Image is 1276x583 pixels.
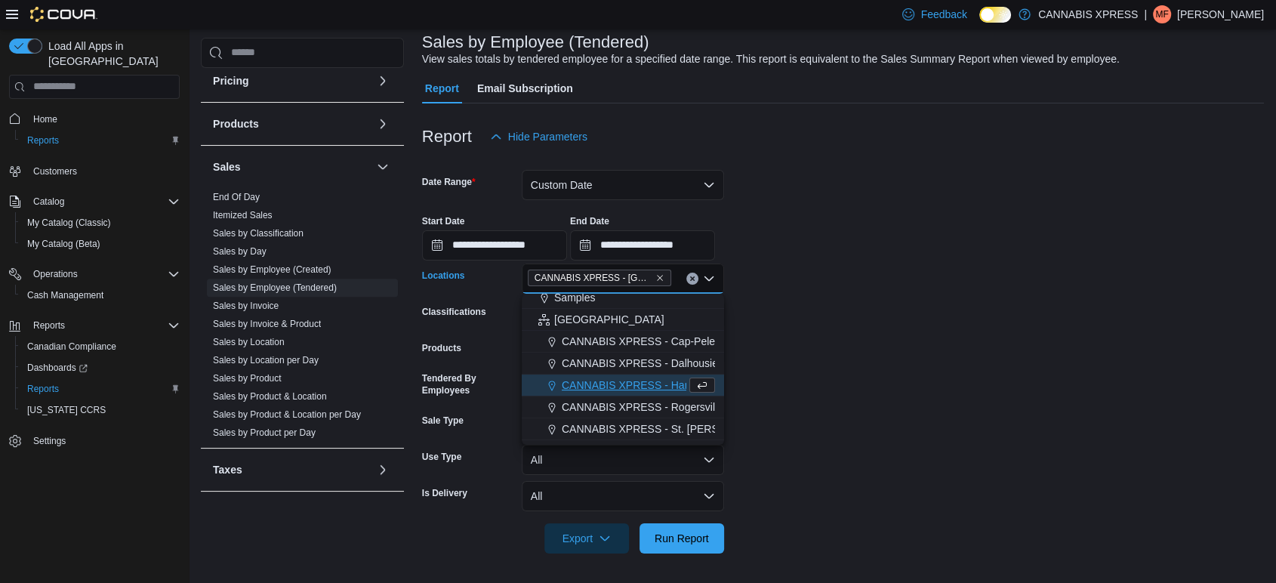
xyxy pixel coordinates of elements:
[3,191,186,212] button: Catalog
[554,290,595,305] span: Samples
[562,334,835,349] span: CANNABIS XPRESS - Cap-Pele ([GEOGRAPHIC_DATA])
[15,399,186,421] button: [US_STATE] CCRS
[21,359,94,377] a: Dashboards
[201,188,404,448] div: Sales
[33,435,66,447] span: Settings
[422,33,649,51] h3: Sales by Employee (Tendered)
[422,487,467,499] label: Is Delivery
[15,357,186,378] a: Dashboards
[21,380,180,398] span: Reports
[213,409,361,421] span: Sales by Product & Location per Day
[553,523,620,554] span: Export
[522,331,724,353] button: CANNABIS XPRESS - Cap-Pele ([GEOGRAPHIC_DATA])
[213,391,327,402] a: Sales by Product & Location
[562,421,894,436] span: CANNABIS XPRESS - St. [PERSON_NAME] ([GEOGRAPHIC_DATA])
[213,462,242,477] h3: Taxes
[27,316,71,335] button: Reports
[213,390,327,403] span: Sales by Product & Location
[27,265,180,283] span: Operations
[27,383,59,395] span: Reports
[422,306,486,318] label: Classifications
[374,115,392,133] button: Products
[213,73,248,88] h3: Pricing
[570,215,609,227] label: End Date
[33,113,57,125] span: Home
[21,131,65,150] a: Reports
[21,235,180,253] span: My Catalog (Beta)
[562,378,834,393] span: CANNABIS XPRESS - Hampton ([GEOGRAPHIC_DATA])
[640,523,724,554] button: Run Report
[477,73,573,103] span: Email Subscription
[562,356,925,371] span: CANNABIS XPRESS - Dalhousie ([PERSON_NAME][GEOGRAPHIC_DATA])
[15,378,186,399] button: Reports
[27,341,116,353] span: Canadian Compliance
[213,282,337,294] span: Sales by Employee (Tendered)
[522,287,724,309] button: Samples
[15,285,186,306] button: Cash Management
[522,440,724,462] button: CANNABIS XPRESS - St. [PERSON_NAME] ([GEOGRAPHIC_DATA])
[27,316,180,335] span: Reports
[3,264,186,285] button: Operations
[213,246,267,257] a: Sales by Day
[213,264,331,276] span: Sales by Employee (Created)
[213,462,371,477] button: Taxes
[422,415,464,427] label: Sale Type
[528,270,671,286] span: CANNABIS XPRESS - Grand Bay-Westfield (Woolastook Drive)
[42,39,180,69] span: Load All Apps in [GEOGRAPHIC_DATA]
[213,354,319,366] span: Sales by Location per Day
[213,159,241,174] h3: Sales
[30,7,97,22] img: Cova
[213,228,304,239] a: Sales by Classification
[484,122,593,152] button: Hide Parameters
[21,235,106,253] a: My Catalog (Beta)
[213,191,260,203] span: End Of Day
[33,319,65,332] span: Reports
[21,380,65,398] a: Reports
[655,531,709,546] span: Run Report
[422,230,567,261] input: Press the down key to open a popover containing a calendar.
[1038,5,1138,23] p: CANNABIS XPRESS
[21,214,180,232] span: My Catalog (Classic)
[33,196,64,208] span: Catalog
[213,116,371,131] button: Products
[27,289,103,301] span: Cash Management
[21,131,180,150] span: Reports
[213,301,279,311] a: Sales by Invoice
[27,217,111,229] span: My Catalog (Classic)
[522,170,724,200] button: Custom Date
[27,238,100,250] span: My Catalog (Beta)
[15,212,186,233] button: My Catalog (Classic)
[213,227,304,239] span: Sales by Classification
[1177,5,1264,23] p: [PERSON_NAME]
[27,162,83,180] a: Customers
[21,338,122,356] a: Canadian Compliance
[21,286,180,304] span: Cash Management
[9,102,180,492] nav: Complex example
[213,373,282,384] a: Sales by Product
[3,430,186,452] button: Settings
[213,300,279,312] span: Sales by Invoice
[15,336,186,357] button: Canadian Compliance
[213,318,321,330] span: Sales by Invoice & Product
[213,427,316,438] a: Sales by Product per Day
[686,273,698,285] button: Clear input
[522,353,724,375] button: CANNABIS XPRESS - Dalhousie ([PERSON_NAME][GEOGRAPHIC_DATA])
[213,210,273,221] a: Itemized Sales
[422,342,461,354] label: Products
[703,273,715,285] button: Close list of options
[522,481,724,511] button: All
[27,162,180,180] span: Customers
[374,461,392,479] button: Taxes
[213,336,285,348] span: Sales by Location
[3,315,186,336] button: Reports
[422,451,461,463] label: Use Type
[27,431,180,450] span: Settings
[27,265,84,283] button: Operations
[21,338,180,356] span: Canadian Compliance
[1155,5,1168,23] span: MF
[1144,5,1147,23] p: |
[213,409,361,420] a: Sales by Product & Location per Day
[27,404,106,416] span: [US_STATE] CCRS
[33,268,78,280] span: Operations
[27,110,63,128] a: Home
